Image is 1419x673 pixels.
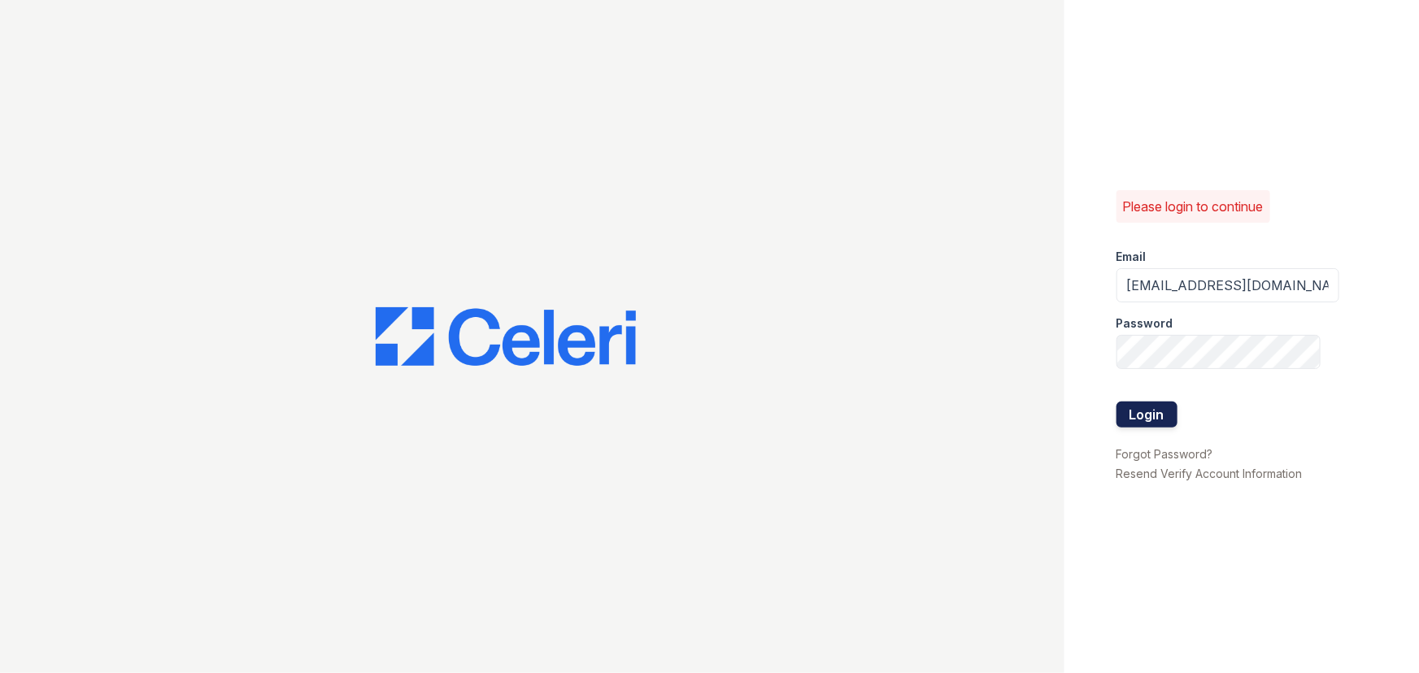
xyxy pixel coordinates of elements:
label: Email [1116,249,1147,265]
a: Resend Verify Account Information [1116,467,1303,480]
button: Login [1116,402,1177,428]
a: Forgot Password? [1116,447,1213,461]
img: CE_Logo_Blue-a8612792a0a2168367f1c8372b55b34899dd931a85d93a1a3d3e32e68fde9ad4.png [376,307,636,366]
label: Password [1116,315,1173,332]
p: Please login to continue [1123,197,1264,216]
